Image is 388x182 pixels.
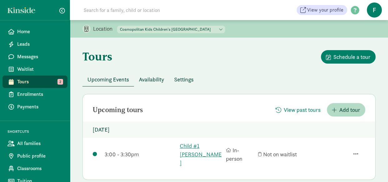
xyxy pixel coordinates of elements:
a: Messages [2,50,67,63]
span: f [367,3,382,18]
span: All families [17,140,62,147]
span: Upcoming Events [87,75,129,84]
span: 2 [57,79,63,85]
a: Waitlist [2,63,67,75]
span: Leads [17,40,62,48]
input: Search for a family, child or location [80,4,255,16]
a: Public profile [2,150,67,162]
button: Schedule a tour [321,50,376,64]
a: Classrooms [2,162,67,175]
a: Payments [2,101,67,113]
a: View past tours [271,107,326,114]
h1: Tours [82,50,112,63]
span: Tours [17,78,62,86]
a: Home [2,25,67,38]
a: Child #1 [PERSON_NAME] [180,142,223,167]
span: Schedule a tour [333,53,371,61]
p: [DATE] [83,122,375,138]
span: Classrooms [17,165,62,172]
a: Leads [2,38,67,50]
span: Settings [174,75,194,84]
button: Upcoming Events [82,73,134,86]
a: Tours 2 [2,75,67,88]
span: Public profile [17,152,62,160]
iframe: Chat Widget [357,152,388,182]
span: Add tour [339,106,360,114]
button: Settings [169,73,199,86]
span: Enrollments [17,91,62,98]
div: 3:00 - 3:30pm [105,150,177,159]
span: Home [17,28,62,35]
span: Availability [139,75,164,84]
span: Waitlist [17,65,62,73]
div: In-person [226,146,255,163]
button: View past tours [271,103,326,117]
div: Not on waitlist [258,150,302,159]
p: Location [93,25,117,33]
h2: Upcoming tours [93,106,143,114]
button: Availability [134,73,169,86]
span: View your profile [307,6,343,14]
a: View your profile [297,5,347,15]
span: Payments [17,103,62,111]
span: View past tours [284,106,321,114]
span: Messages [17,53,62,60]
a: All families [2,137,67,150]
a: Enrollments [2,88,67,101]
button: Add tour [327,103,365,117]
